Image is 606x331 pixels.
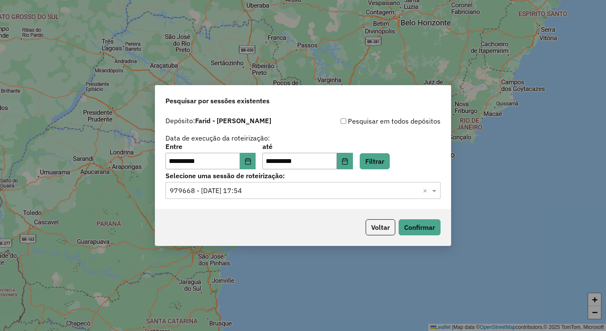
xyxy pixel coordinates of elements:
[240,153,256,170] button: Choose Date
[165,133,270,143] label: Data de execução da roteirização:
[423,185,430,196] span: Clear all
[262,141,353,152] label: até
[303,116,441,126] div: Pesquisar em todos depósitos
[360,153,390,169] button: Filtrar
[165,96,270,106] span: Pesquisar por sessões existentes
[165,116,271,126] label: Depósito:
[195,116,271,125] strong: Farid - [PERSON_NAME]
[165,171,441,181] label: Selecione uma sessão de roteirização:
[165,141,256,152] label: Entre
[366,219,395,235] button: Voltar
[337,153,353,170] button: Choose Date
[399,219,441,235] button: Confirmar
